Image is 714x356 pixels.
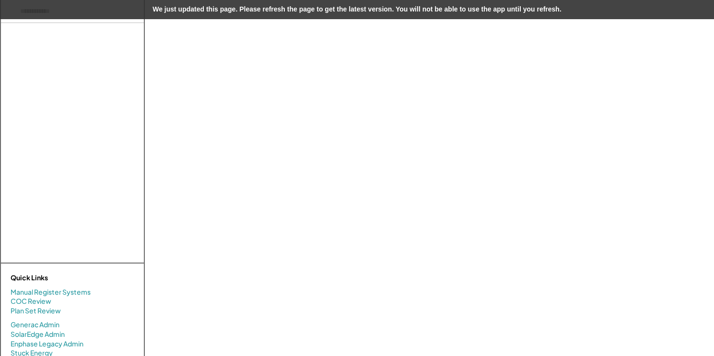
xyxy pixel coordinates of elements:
[11,330,65,339] a: SolarEdge Admin
[11,273,106,283] div: Quick Links
[11,339,83,349] a: Enphase Legacy Admin
[11,320,59,330] a: Generac Admin
[11,306,61,316] a: Plan Set Review
[11,297,51,306] a: COC Review
[11,287,91,297] a: Manual Register Systems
